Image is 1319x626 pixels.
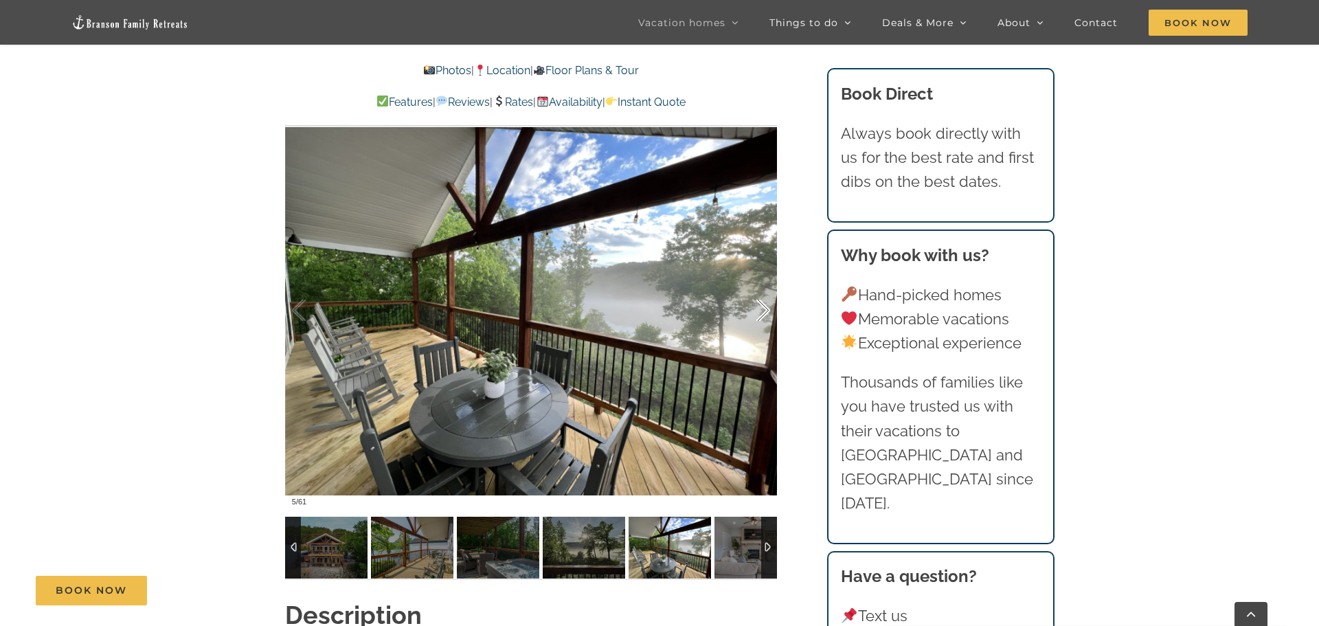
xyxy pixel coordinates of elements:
span: Book Now [1149,10,1248,36]
img: 💬 [436,96,447,107]
p: Hand-picked homes Memorable vacations Exceptional experience [841,283,1041,356]
img: 📌 [842,608,857,623]
p: | | | | [285,93,777,111]
a: Rates [493,96,533,109]
img: Lake-Taneycomo-lakefront-vacation-home-rental-Branson-Family-Retreats-1013-scaled.jpg-nggid041010... [285,517,368,579]
span: About [997,18,1030,27]
img: 🌟 [842,335,857,350]
a: Location [474,64,530,77]
img: Blue-Pearl-lakefront-vacation-rental-home-fog-2-scaled.jpg-nggid03889-ngg0dyn-120x90-00f0w010c011... [543,517,625,579]
img: 📍 [475,65,486,76]
img: Branson Family Retreats Logo [71,14,188,30]
a: Instant Quote [605,96,686,109]
a: Features [376,96,433,109]
img: 🔑 [842,287,857,302]
a: Photos [422,64,471,77]
img: 🎥 [534,65,545,76]
p: | | [285,62,777,80]
h3: Why book with us? [841,243,1041,268]
h3: Have a question? [841,564,1041,589]
a: Floor Plans & Tour [533,64,639,77]
img: ✅ [377,96,388,107]
a: Book Now [36,576,147,605]
img: 👉 [606,96,617,107]
a: Reviews [436,96,490,109]
span: Things to do [769,18,838,27]
img: Blue-Pearl-vacation-home-rental-Lake-Taneycomo-2047-scaled.jpg-nggid03903-ngg0dyn-120x90-00f0w010... [714,517,797,579]
span: Book Now [56,585,127,596]
img: Blue-Pearl-vacation-home-rental-Lake-Taneycomo-2145-scaled.jpg-nggid03931-ngg0dyn-120x90-00f0w010... [371,517,453,579]
span: Contact [1074,18,1118,27]
p: Always book directly with us for the best rate and first dibs on the best dates. [841,122,1041,194]
span: Deals & More [882,18,954,27]
img: ❤️ [842,311,857,326]
img: 📆 [537,96,548,107]
img: 📸 [424,65,435,76]
p: Thousands of families like you have trusted us with their vacations to [GEOGRAPHIC_DATA] and [GEO... [841,370,1041,515]
img: 💲 [493,96,504,107]
h3: Book Direct [841,82,1041,107]
a: Availability [536,96,602,109]
img: Blue-Pearl-vacation-home-rental-Lake-Taneycomo-2155-scaled.jpg-nggid03945-ngg0dyn-120x90-00f0w010... [457,517,539,579]
img: Blue-Pearl-lakefront-vacation-rental-home-fog-3-scaled.jpg-nggid03890-ngg0dyn-120x90-00f0w010c011... [629,517,711,579]
span: Vacation homes [638,18,725,27]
